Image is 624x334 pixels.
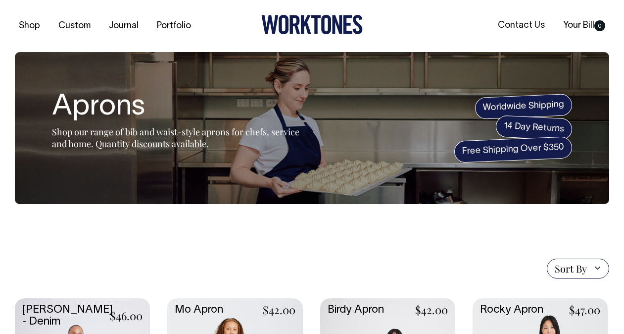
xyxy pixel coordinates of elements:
[105,18,143,34] a: Journal
[555,263,587,275] span: Sort By
[594,20,605,31] span: 0
[153,18,195,34] a: Portfolio
[52,126,299,150] span: Shop our range of bib and waist-style aprons for chefs, service and home. Quantity discounts avai...
[454,136,573,163] span: Free Shipping Over $350
[54,18,95,34] a: Custom
[495,115,573,141] span: 14 Day Returns
[475,93,573,119] span: Worldwide Shipping
[52,92,299,123] h1: Aprons
[559,17,609,34] a: Your Bill0
[15,18,44,34] a: Shop
[494,17,549,34] a: Contact Us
